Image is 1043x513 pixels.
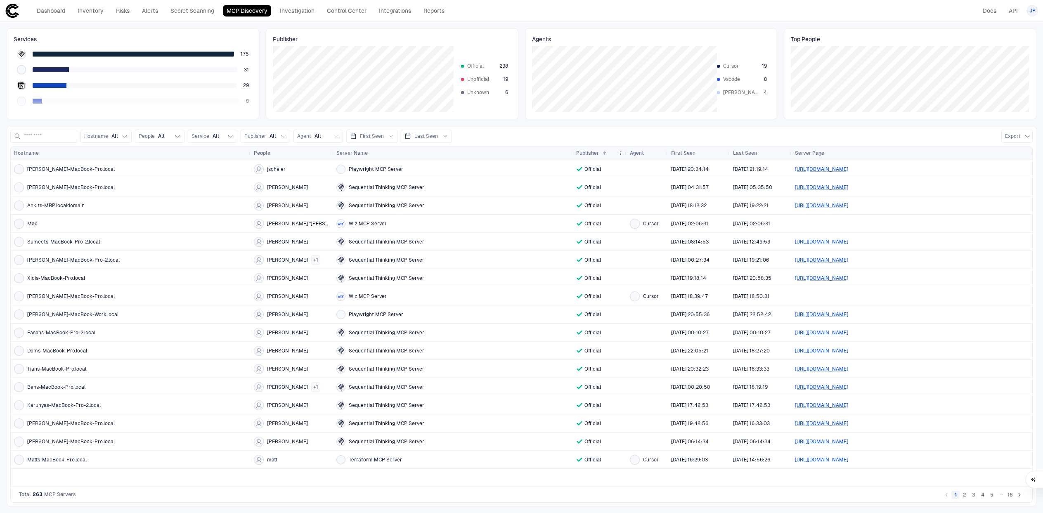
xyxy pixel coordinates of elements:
[349,220,387,227] span: Wiz MCP Server
[733,438,771,445] span: [DATE] 06:14:34
[135,130,184,143] button: PeopleAll
[1006,491,1015,499] button: Go to page 16
[584,257,601,263] span: Official
[671,402,708,409] div: 12/08/2025 16:42:53 (GMT+00:00 UTC)
[764,76,767,83] span: 8
[671,202,707,209] span: [DATE] 18:12:32
[243,82,249,89] span: 29
[630,150,644,156] span: Agent
[671,166,709,173] div: 28/08/2025 19:34:14 (GMT+00:00 UTC)
[267,438,308,445] span: [PERSON_NAME]
[671,220,708,227] div: 04/09/2025 01:06:31 (GMT+00:00 UTC)
[671,329,709,336] div: 20/08/2025 23:10:27 (GMT+00:00 UTC)
[349,420,424,427] span: Sequential Thinking MCP Server
[733,220,770,227] div: 04/09/2025 01:06:31 (GMT+00:00 UTC)
[349,166,403,173] span: Playwright MCP Server
[988,491,996,499] button: Go to page 5
[267,456,277,463] span: matt
[158,133,165,139] span: All
[671,384,710,390] div: 04/08/2025 23:20:58 (GMT+00:00 UTC)
[979,5,1000,17] a: Docs
[27,275,85,281] span: Xicis-MacBook-Pro.local
[795,312,848,317] a: [URL][DOMAIN_NAME]
[584,166,601,173] span: Official
[671,456,708,463] div: 06/08/2025 15:29:03 (GMT+00:00 UTC)
[671,257,710,263] span: [DATE] 00:27:34
[139,133,155,139] span: People
[267,184,308,191] span: [PERSON_NAME]
[27,438,115,445] span: [PERSON_NAME]-MacBook-Pro.local
[44,491,76,498] span: MCP Servers
[14,150,39,156] span: Hostname
[505,89,508,96] span: 6
[671,311,710,318] span: [DATE] 20:55:36
[671,366,709,372] div: 05/08/2025 19:32:23 (GMT+00:00 UTC)
[723,76,752,83] span: Vscode
[1015,491,1024,499] button: Go to next page
[671,438,709,445] div: 18/08/2025 05:14:34 (GMT+00:00 UTC)
[795,421,848,426] a: [URL][DOMAIN_NAME]
[323,5,370,17] a: Control Center
[671,456,708,463] span: [DATE] 16:29:03
[671,275,706,281] span: [DATE] 19:18:14
[246,98,249,104] span: 8
[74,5,107,17] a: Inventory
[19,491,31,498] span: Total
[671,257,710,263] div: 04/08/2025 23:27:34 (GMT+00:00 UTC)
[733,239,770,245] span: [DATE] 12:49:53
[671,329,709,336] span: [DATE] 00:10:27
[33,5,69,17] a: Dashboard
[532,35,771,43] span: Agents
[313,257,318,263] span: + 1
[795,384,848,390] a: [URL][DOMAIN_NAME]
[960,491,969,499] button: Go to page 2
[267,275,308,281] span: [PERSON_NAME]
[733,166,768,173] div: 02/09/2025 20:19:14 (GMT+00:00 UTC)
[733,202,769,209] span: [DATE] 19:22:21
[27,166,115,173] span: [PERSON_NAME]-MacBook-Pro.local
[643,456,659,463] span: Cursor
[951,491,960,499] button: page 1
[349,311,403,318] span: Playwright MCP Server
[138,5,162,17] a: Alerts
[503,76,508,83] span: 19
[671,348,708,354] span: [DATE] 22:05:21
[671,420,708,427] div: 06/08/2025 18:48:56 (GMT+00:00 UTC)
[297,133,311,139] span: Agent
[111,133,118,139] span: All
[733,257,769,263] div: 14/08/2025 18:21:06 (GMT+00:00 UTC)
[338,293,344,300] div: Wiz
[733,329,771,336] span: [DATE] 00:10:27
[244,66,249,73] span: 31
[499,63,508,69] span: 238
[338,220,344,227] div: Wiz
[942,489,1024,499] nav: pagination navigation
[733,220,770,227] span: [DATE] 02:06:31
[276,5,318,17] a: Investigation
[1029,7,1036,14] span: JP
[1005,5,1022,17] a: API
[671,366,709,372] span: [DATE] 20:32:23
[997,490,1005,499] div: …
[349,348,424,354] span: Sequential Thinking MCP Server
[84,133,108,139] span: Hostname
[979,491,987,499] button: Go to page 4
[764,89,767,96] span: 4
[795,239,848,245] a: [URL][DOMAIN_NAME]
[336,150,368,156] span: Server Name
[267,166,286,173] span: jscheier
[671,184,709,191] span: [DATE] 04:31:57
[1026,5,1038,17] button: JP
[349,239,424,245] span: Sequential Thinking MCP Server
[244,133,266,139] span: Publisher
[27,384,85,390] span: Bens-MacBook-Pro.local
[267,220,330,227] span: [PERSON_NAME] "[PERSON_NAME]" [PERSON_NAME]
[584,220,601,227] span: Official
[733,384,768,390] div: 13/08/2025 17:19:19 (GMT+00:00 UTC)
[167,5,218,17] a: Secret Scanning
[1001,130,1033,143] button: Export
[671,384,710,390] span: [DATE] 00:20:58
[733,150,757,156] span: Last Seen
[467,89,496,96] span: Unknown
[733,239,770,245] div: 12/08/2025 11:49:53 (GMT+00:00 UTC)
